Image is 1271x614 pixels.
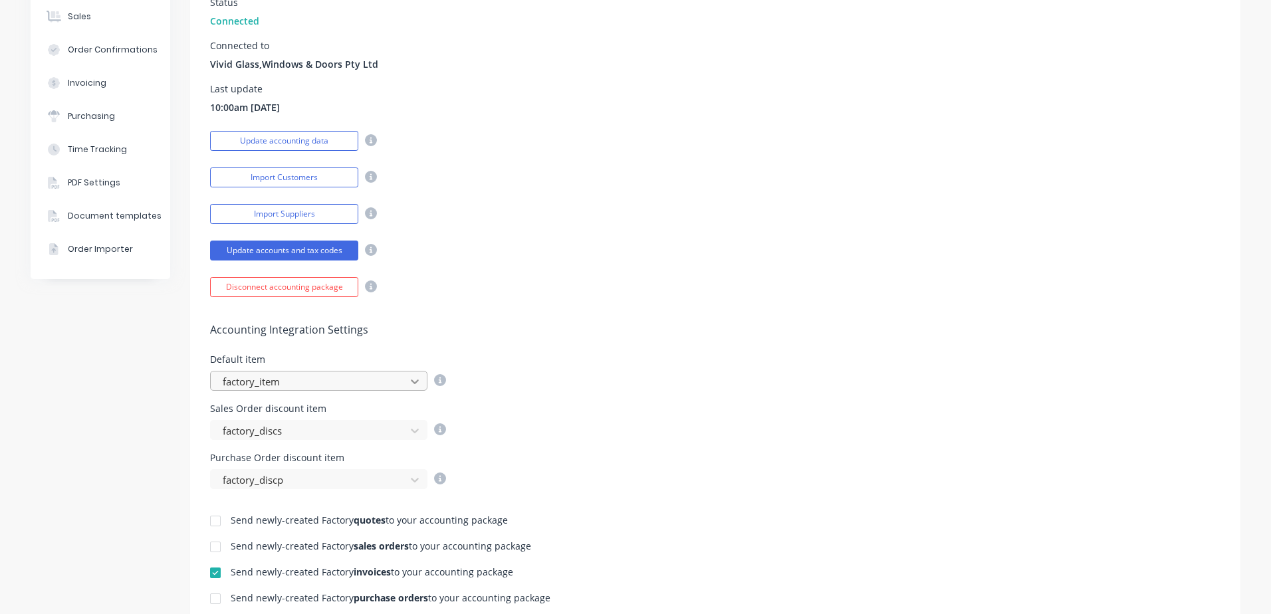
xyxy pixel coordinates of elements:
[210,131,358,151] button: Update accounting data
[31,233,170,266] button: Order Importer
[210,57,378,71] span: Vivid Glass,Windows & Doors Pty Ltd
[231,593,550,603] div: Send newly-created Factory to your accounting package
[68,11,91,23] div: Sales
[31,100,170,133] button: Purchasing
[210,404,446,413] div: Sales Order discount item
[354,565,391,578] b: invoices
[210,204,358,224] button: Import Suppliers
[210,241,358,260] button: Update accounts and tax codes
[68,44,158,56] div: Order Confirmations
[231,542,531,551] div: Send newly-created Factory to your accounting package
[210,167,358,187] button: Import Customers
[210,41,378,51] div: Connected to
[210,100,280,114] span: 10:00am [DATE]
[31,33,170,66] button: Order Confirmations
[68,144,127,155] div: Time Tracking
[210,324,1220,336] h5: Accounting Integration Settings
[31,166,170,199] button: PDF Settings
[31,133,170,166] button: Time Tracking
[354,540,409,552] b: sales orders
[231,567,513,577] div: Send newly-created Factory to your accounting package
[210,355,446,364] div: Default item
[210,453,446,462] div: Purchase Order discount item
[354,591,428,604] b: purchase orders
[210,84,280,94] div: Last update
[31,199,170,233] button: Document templates
[68,210,162,222] div: Document templates
[31,66,170,100] button: Invoicing
[210,277,358,297] button: Disconnect accounting package
[210,14,259,28] span: Connected
[231,516,508,525] div: Send newly-created Factory to your accounting package
[68,77,106,89] div: Invoicing
[354,514,386,526] b: quotes
[68,243,133,255] div: Order Importer
[68,110,115,122] div: Purchasing
[68,177,120,189] div: PDF Settings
